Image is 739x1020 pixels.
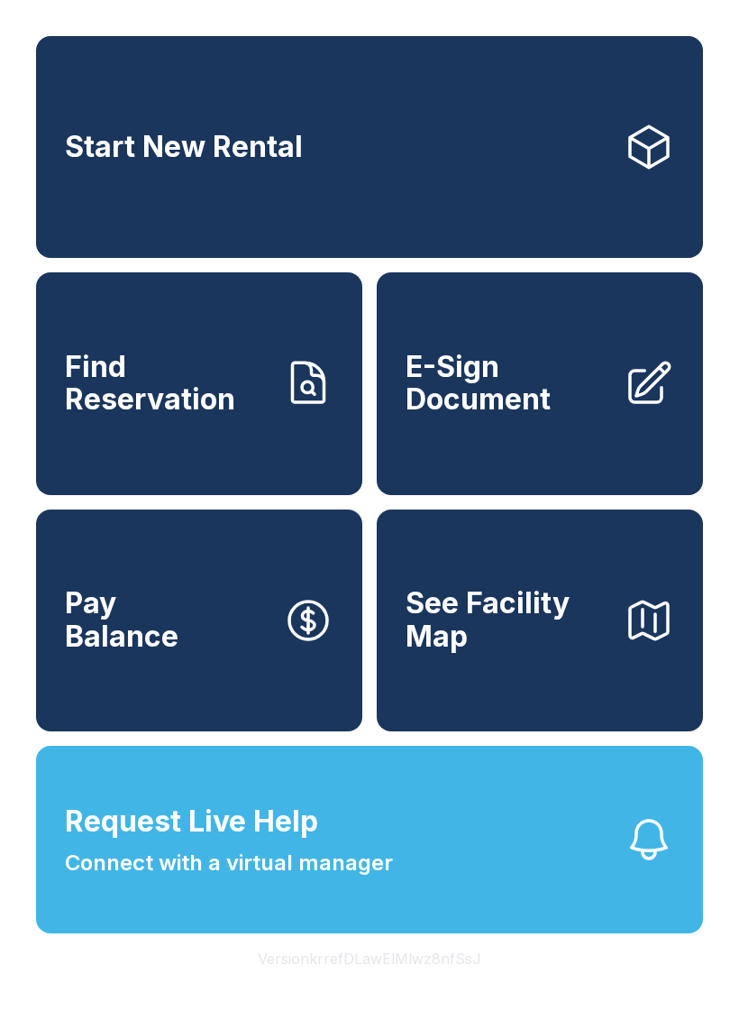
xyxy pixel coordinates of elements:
span: Connect with a virtual manager [65,847,393,879]
a: E-Sign Document [377,272,703,494]
span: Start New Rental [65,131,303,164]
span: Pay Balance [65,587,178,653]
button: PayBalance [36,510,362,731]
span: E-Sign Document [406,351,609,417]
span: See Facility Map [406,587,609,653]
span: Request Live Help [65,800,318,843]
button: Request Live HelpConnect with a virtual manager [36,746,703,933]
span: Find Reservation [65,351,269,417]
a: Start New Rental [36,36,703,258]
button: VersionkrrefDLawElMlwz8nfSsJ [243,933,496,984]
a: Find Reservation [36,272,362,494]
button: See Facility Map [377,510,703,731]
